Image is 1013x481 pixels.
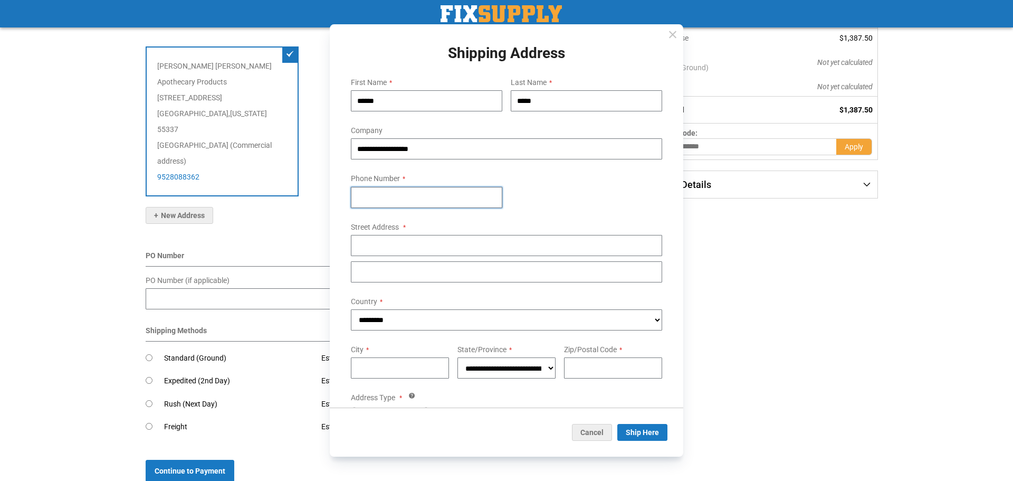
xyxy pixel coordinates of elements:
[572,424,612,441] button: Cancel
[164,347,313,370] td: Standard (Ground)
[646,62,760,73] span: Standard (Ground)
[230,109,267,118] span: [US_STATE]
[626,428,659,437] span: Ship Here
[839,106,873,114] span: $1,387.50
[164,416,313,439] td: Freight
[164,393,313,416] td: Rush (Next Day)
[146,207,213,224] button: New Address
[617,424,667,441] button: Ship Here
[839,34,873,42] span: $1,387.50
[313,393,517,416] td: Estimated to arrive [DATE]
[154,211,205,220] span: New Address
[146,250,604,267] div: PO Number
[836,138,872,155] button: Apply
[351,174,400,183] span: Phone Number
[580,428,604,437] span: Cancel
[157,173,199,181] a: 9528088362
[155,467,225,475] span: Continue to Payment
[457,345,506,354] span: State/Province
[351,126,383,135] span: Company
[313,416,517,439] td: Estimated to arrive [DATE]
[164,370,313,393] td: Expedited (2nd Day)
[351,393,395,402] span: Address Type
[817,58,873,67] span: Not yet calculated
[641,77,765,97] th: Tax
[342,45,671,62] h1: Shipping Address
[441,5,562,22] img: Fix Industrial Supply
[817,82,873,91] span: Not yet calculated
[146,276,230,285] span: PO Number (if applicable)
[351,223,399,231] span: Street Address
[564,345,617,354] span: Zip/Postal Code
[360,405,402,418] label: Residential
[351,78,387,87] span: First Name
[351,345,364,354] span: City
[313,347,517,370] td: Estimated to arrive [DATE]
[432,405,477,418] label: Commercial
[511,78,547,87] span: Last Name
[313,370,517,393] td: Estimated to arrive [DATE]
[146,325,604,342] div: Shipping Methods
[441,5,562,22] a: store logo
[845,143,863,151] span: Apply
[146,46,299,196] div: [PERSON_NAME] [PERSON_NAME] Apothecary Products [STREET_ADDRESS] [GEOGRAPHIC_DATA] , 55337 [GEOGR...
[641,29,765,48] th: Merchandise
[351,297,377,306] span: Country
